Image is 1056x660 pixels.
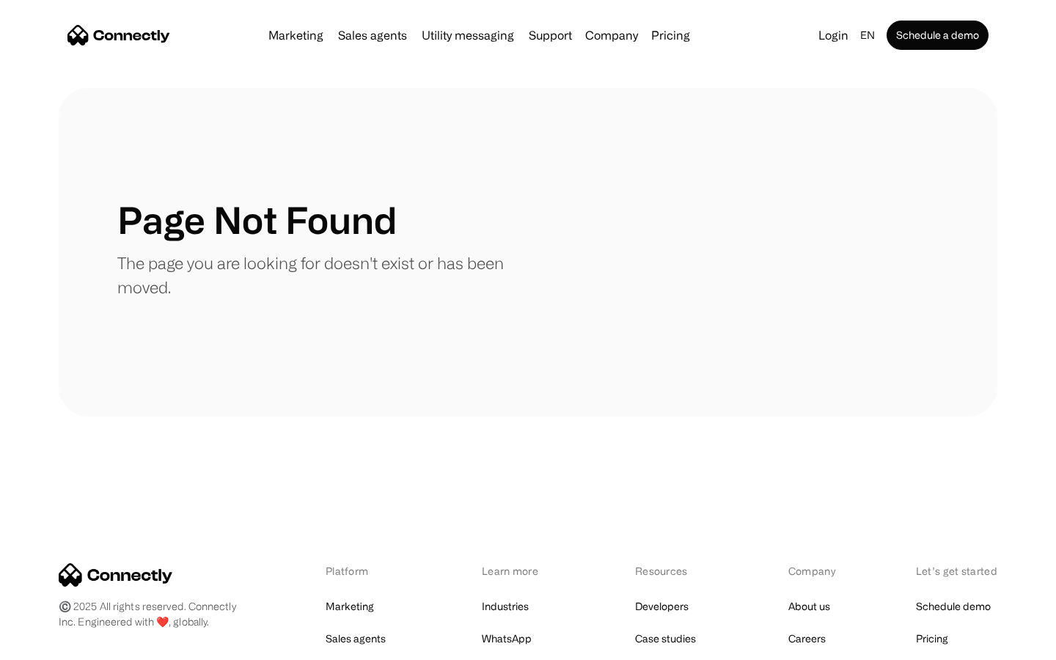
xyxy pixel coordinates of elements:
[788,628,826,649] a: Careers
[29,634,88,655] ul: Language list
[635,628,696,649] a: Case studies
[860,25,875,45] div: en
[645,29,696,41] a: Pricing
[482,563,559,579] div: Learn more
[326,596,374,617] a: Marketing
[326,563,406,579] div: Platform
[263,29,329,41] a: Marketing
[117,198,397,242] h1: Page Not Found
[523,29,578,41] a: Support
[887,21,989,50] a: Schedule a demo
[482,628,532,649] a: WhatsApp
[635,563,712,579] div: Resources
[117,251,528,299] p: The page you are looking for doesn't exist or has been moved.
[788,596,830,617] a: About us
[635,596,689,617] a: Developers
[15,633,88,655] aside: Language selected: English
[326,628,386,649] a: Sales agents
[416,29,520,41] a: Utility messaging
[585,25,638,45] div: Company
[916,628,948,649] a: Pricing
[788,563,840,579] div: Company
[916,596,991,617] a: Schedule demo
[332,29,413,41] a: Sales agents
[813,25,854,45] a: Login
[916,563,997,579] div: Let’s get started
[482,596,529,617] a: Industries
